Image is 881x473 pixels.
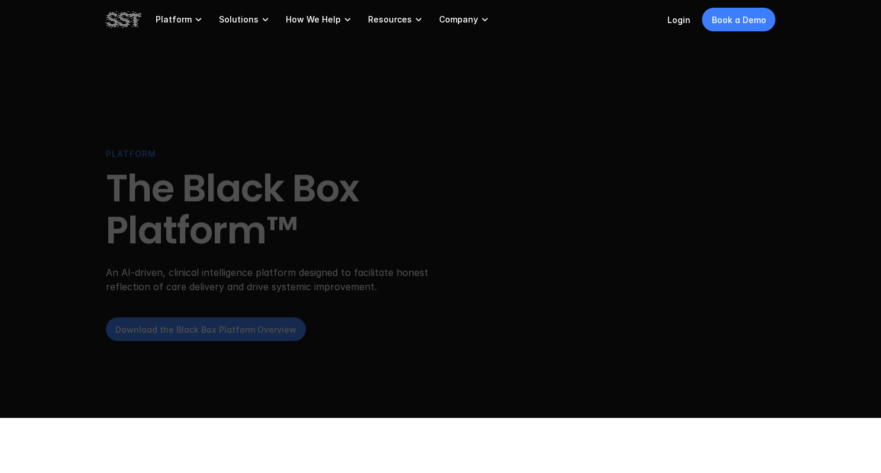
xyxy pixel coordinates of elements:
[156,14,192,25] p: Platform
[368,14,412,25] p: Resources
[667,15,690,25] a: Login
[286,14,341,25] p: How We Help
[439,14,478,25] p: Company
[219,14,259,25] p: Solutions
[702,8,776,31] a: Book a Demo
[106,168,438,252] h1: The Black Box Platform™
[115,323,296,336] p: Download the Black Box Platform Overview
[106,148,156,161] p: PLATFORM
[712,14,766,26] p: Book a Demo
[106,9,141,30] img: SST logo
[106,318,306,342] a: Download the Black Box Platform Overview
[106,266,438,294] p: An AI-driven, clinical intelligence platform designed to facilitate honest reflection of care del...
